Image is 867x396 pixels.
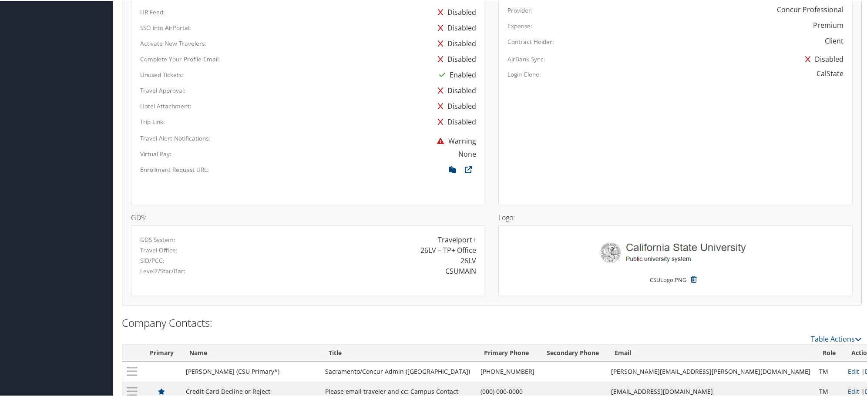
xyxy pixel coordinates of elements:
[815,361,843,381] td: TM
[433,113,476,129] div: Disabled
[140,85,185,94] label: Travel Approval:
[181,344,321,361] th: Name
[140,149,171,158] label: Virtual Pay:
[140,38,206,47] label: Activate New Travelers:
[607,361,815,381] td: [PERSON_NAME][EMAIL_ADDRESS][PERSON_NAME][DOMAIN_NAME]
[140,101,192,110] label: Hotel Attachment:
[507,37,554,45] label: Contract Holder:
[507,54,545,63] label: AirBank Sync:
[433,135,476,145] span: Warning
[433,19,476,35] div: Disabled
[507,5,533,14] label: Provider:
[650,275,686,292] small: CSULogo.PNG
[321,361,476,381] td: Sacramento/Concur Admin ([GEOGRAPHIC_DATA])
[848,386,859,395] a: Edit
[438,234,476,244] div: Travelport+
[140,7,165,16] label: HR Feed:
[817,67,843,78] div: CalState
[181,361,321,381] td: [PERSON_NAME] (CSU Primary*)
[507,69,541,78] label: Login Clone:
[140,23,191,31] label: SSO into AirPortal:
[458,148,476,158] div: None
[801,50,843,66] div: Disabled
[460,255,476,265] div: 26LV
[476,361,539,381] td: [PHONE_NUMBER]
[445,265,476,275] div: CSUMAIN
[140,164,209,173] label: Enrollment Request URL:
[131,213,485,220] h4: GDS:
[433,35,476,50] div: Disabled
[140,54,220,63] label: Complete Your Profile Email:
[140,266,185,275] label: Level2/Star/Bar:
[607,344,815,361] th: Email
[140,235,175,243] label: GDS System:
[122,315,862,329] h2: Company Contacts:
[813,19,843,30] div: Premium
[848,366,859,375] a: Edit
[140,117,165,125] label: Trip Link:
[435,66,476,82] div: Enabled
[433,3,476,19] div: Disabled
[433,50,476,66] div: Disabled
[140,70,183,78] label: Unused Tickets:
[420,244,476,255] div: 26LV – TP+ Office
[140,133,210,142] label: Travel Alert Notifications:
[777,3,843,14] div: Concur Professional
[498,213,853,220] h4: Logo:
[433,82,476,97] div: Disabled
[815,344,843,361] th: Role
[433,97,476,113] div: Disabled
[825,35,843,45] div: Client
[140,255,165,264] label: SID/PCC:
[539,344,607,361] th: Secondary Phone
[140,245,178,254] label: Travel Office:
[321,344,476,361] th: Title
[142,344,181,361] th: Primary
[595,234,756,271] img: CSULogo.PNG
[476,344,539,361] th: Primary Phone
[811,333,862,343] a: Table Actions
[507,21,532,30] label: Expense:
